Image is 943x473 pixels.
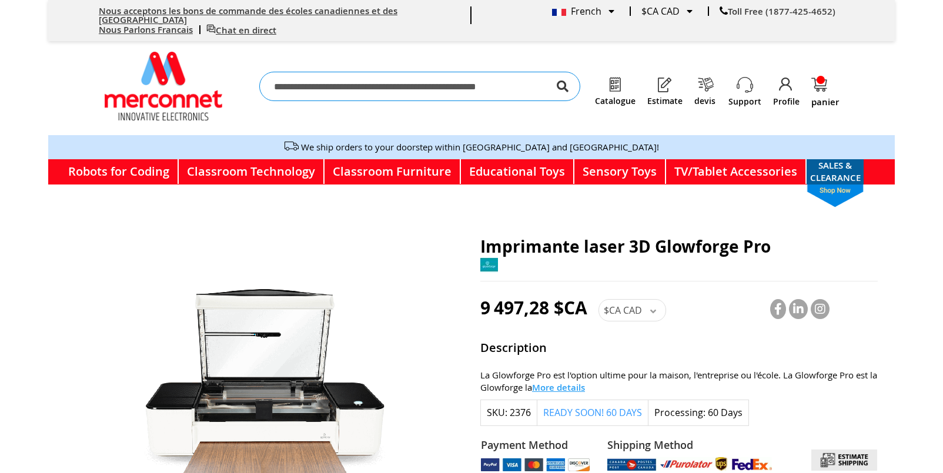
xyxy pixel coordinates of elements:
img: Estimate [657,76,673,93]
strong: Shipping Method [607,438,772,453]
strong: SKU [487,406,507,419]
div: La Glowforge Pro est l'option ultime pour la maison, l'entreprise ou l'école. La Glowforge Pro es... [480,369,878,394]
strong: Description [480,340,878,360]
div: 2376 [510,406,531,420]
strong: Processing [654,406,705,419]
a: Nous acceptons les bons de commande des écoles canadiennes et des [GEOGRAPHIC_DATA] [99,5,397,26]
a: Catalogue [595,96,636,106]
a: Sensory Toys [574,159,666,184]
strong: Payment Method [481,438,590,453]
span: $CA [604,304,621,317]
img: French.png [552,9,566,16]
span: CAD [623,304,642,317]
span: shop now [801,184,870,207]
a: store logo [105,52,222,120]
a: Educational Toys [461,159,574,184]
span: French [552,5,601,18]
a: Classroom Technology [179,159,325,184]
a: Support [728,96,761,108]
div: 60 Days [708,406,743,420]
img: live chat [206,24,216,33]
a: TV/Tablet Accessories [666,159,807,184]
img: calculate estimate shipping [811,449,877,471]
a: Profile [773,96,800,108]
img: Profile.png [778,76,794,93]
a: SALES & CLEARANCEshop now [807,159,864,184]
button: Search [557,72,569,101]
a: Robots for Coding [60,159,179,184]
a: Glowforge [480,264,498,276]
span: CAD [661,5,680,18]
span: Ready soon! 60 Days [543,406,642,419]
span: More details [532,381,585,394]
span: Imprimante laser 3D Glowforge Pro [480,235,771,258]
img: Catalogue [607,76,623,93]
a: Chat en direct [206,24,276,36]
span: panier [811,98,839,106]
a: Estimate [647,96,683,106]
a: We ship orders to your doorstep within [GEOGRAPHIC_DATA] and [GEOGRAPHIC_DATA]! [301,141,659,153]
span: 9 497,28 $CA [480,296,587,320]
a: panier [811,78,839,106]
img: Glowforge [480,256,498,273]
a: Classroom Furniture [325,159,461,184]
a: Nous Parlons Francais [99,24,193,36]
span: $CA [641,5,658,18]
a: Toll Free (1877-425-4652) [720,5,835,18]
